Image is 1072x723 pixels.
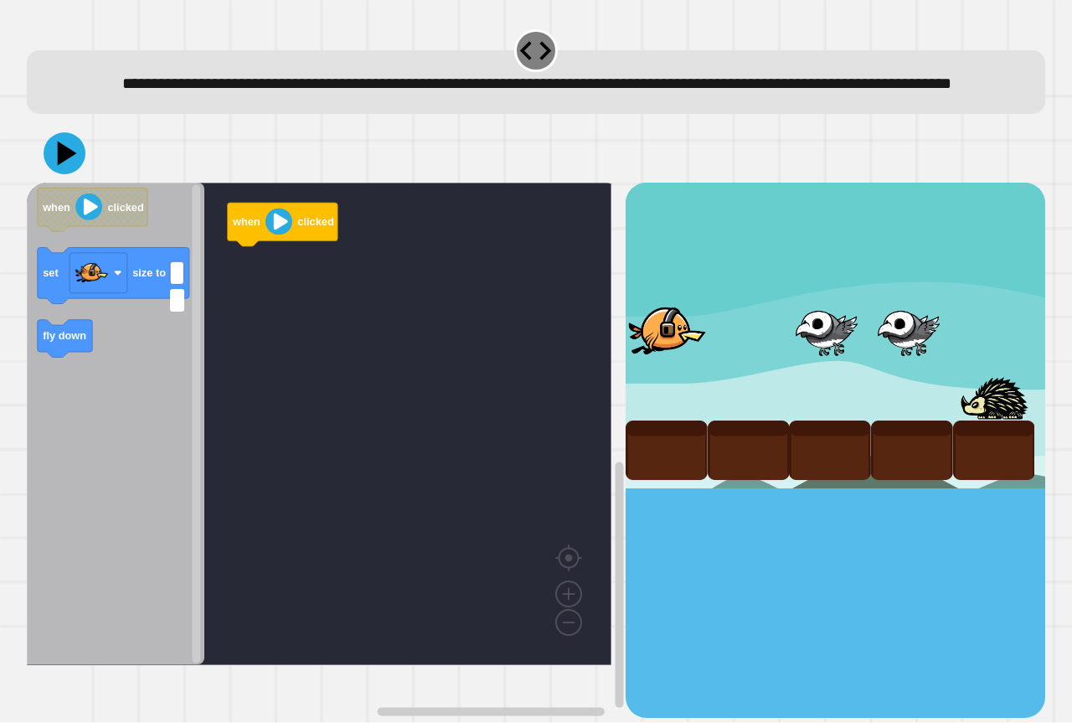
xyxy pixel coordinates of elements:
text: set [43,267,59,280]
text: when [232,216,260,229]
text: clicked [108,201,144,214]
text: fly down [43,330,86,343]
text: when [42,201,70,214]
text: size to [132,267,166,280]
text: clicked [297,216,333,229]
div: Blockly Workspace [27,183,626,717]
